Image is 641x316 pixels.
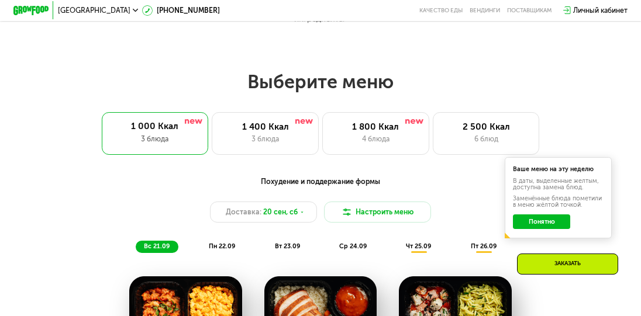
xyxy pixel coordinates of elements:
a: Вендинги [470,7,500,14]
div: 3 блюда [222,134,309,144]
div: 1 000 Ккал [111,121,199,131]
div: Личный кабинет [573,5,628,16]
div: поставщикам [507,7,552,14]
span: 20 сен, сб [263,207,298,217]
a: [PHONE_NUMBER] [142,5,219,16]
button: Настроить меню [324,202,431,223]
span: Доставка: [226,207,261,217]
div: В даты, выделенные желтым, доступна замена блюд. [513,178,604,190]
div: Ваше меню на эту неделю [513,166,604,173]
a: Качество еды [419,7,463,14]
span: пн 22.09 [209,242,235,250]
div: Заказать [517,254,618,275]
span: пт 26.09 [471,242,497,250]
span: вт 23.09 [275,242,300,250]
div: 2 500 Ккал [442,121,530,132]
div: Похудение и поддержание формы [57,176,584,187]
span: чт 25.09 [406,242,431,250]
div: 4 блюда [332,134,419,144]
div: 1 400 Ккал [222,121,309,132]
div: 1 800 Ккал [332,121,419,132]
div: 3 блюда [111,134,199,144]
div: Заменённые блюда пометили в меню жёлтой точкой. [513,196,604,208]
div: 6 блюд [442,134,530,144]
span: вс 21.09 [144,242,170,250]
h2: Выберите меню [29,70,613,93]
span: [GEOGRAPHIC_DATA] [58,7,130,14]
button: Понятно [513,214,570,228]
span: ср 24.09 [339,242,367,250]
